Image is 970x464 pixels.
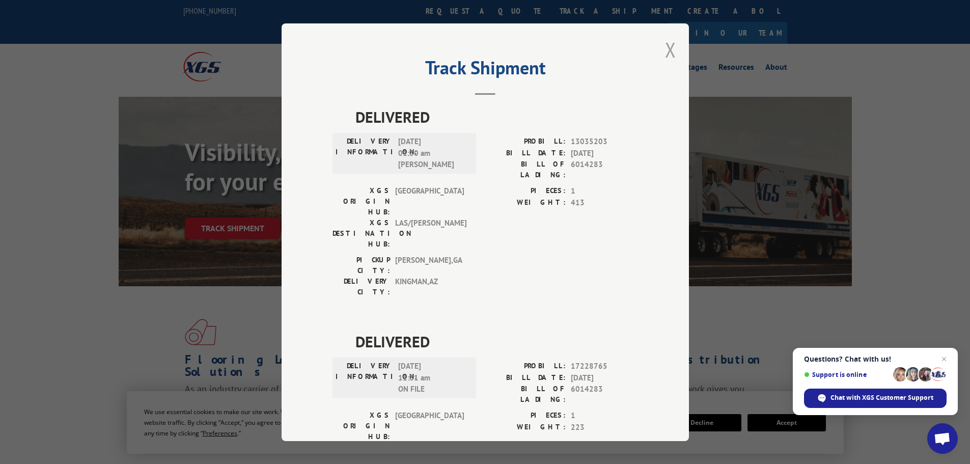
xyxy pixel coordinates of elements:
span: 223 [571,421,638,433]
span: [DATE] 11:31 am ON FILE [398,361,467,395]
label: BILL DATE: [485,147,566,159]
label: XGS ORIGIN HUB: [332,185,390,217]
button: Close modal [665,36,676,63]
span: [GEOGRAPHIC_DATA] [395,410,464,442]
span: [DATE] [571,147,638,159]
span: [GEOGRAPHIC_DATA] [395,185,464,217]
h2: Track Shipment [332,61,638,80]
label: DELIVERY INFORMATION: [336,361,393,395]
label: PROBILL: [485,136,566,148]
label: PROBILL: [485,361,566,372]
label: DELIVERY INFORMATION: [336,136,393,171]
span: DELIVERED [355,330,638,353]
label: XGS ORIGIN HUB: [332,410,390,442]
span: 6014283 [571,384,638,405]
span: [DATE] 01:30 am [PERSON_NAME] [398,136,467,171]
span: Support is online [804,371,890,378]
div: Chat with XGS Customer Support [804,389,947,408]
span: [DATE] [571,372,638,384]
label: BILL DATE: [485,372,566,384]
span: Questions? Chat with us! [804,355,947,363]
label: WEIGHT: [485,197,566,208]
span: 6014283 [571,159,638,180]
label: BILL OF LADING: [485,384,566,405]
span: Chat with XGS Customer Support [830,393,933,402]
label: DELIVERY CITY: [332,276,390,297]
label: PIECES: [485,185,566,197]
label: PIECES: [485,410,566,422]
span: 413 [571,197,638,208]
span: 13035203 [571,136,638,148]
label: PICKUP CITY: [332,255,390,276]
span: Close chat [938,353,950,365]
span: [PERSON_NAME] , GA [395,255,464,276]
label: WEIGHT: [485,421,566,433]
span: DELIVERED [355,105,638,128]
span: LAS/[PERSON_NAME] [395,217,464,250]
div: Open chat [927,423,958,454]
span: KINGMAN , AZ [395,276,464,297]
label: XGS DESTINATION HUB: [332,217,390,250]
label: BILL OF LADING: [485,159,566,180]
span: 17228765 [571,361,638,372]
span: 1 [571,410,638,422]
span: 1 [571,185,638,197]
